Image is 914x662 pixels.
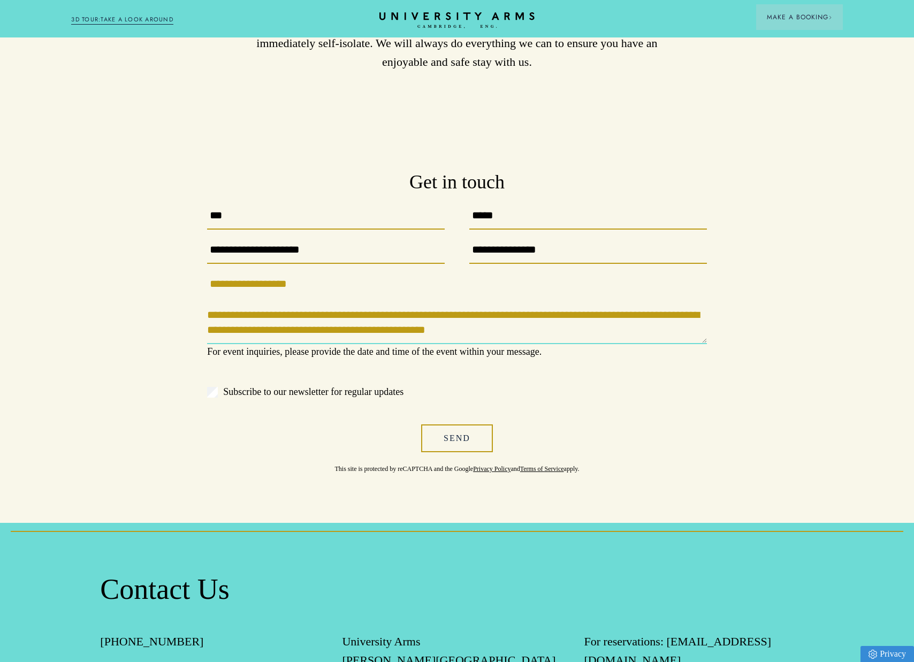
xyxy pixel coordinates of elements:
[207,170,706,195] h3: Get in touch
[869,650,877,659] img: Privacy
[520,465,564,473] a: Terms of Service
[100,572,813,607] h2: Contact Us
[860,646,914,662] a: Privacy
[100,635,203,648] a: [PHONE_NUMBER]
[207,344,706,360] p: For event inquiries, please provide the date and time of the event within your message.
[379,12,535,29] a: Home
[473,465,511,473] a: Privacy Policy
[207,384,706,400] label: Subscribe to our newsletter for regular updates
[421,424,493,452] button: Send
[207,452,706,474] p: This site is protected by reCAPTCHA and the Google and apply.
[207,387,218,398] input: Subscribe to our newsletter for regular updates
[828,16,832,19] img: Arrow icon
[767,12,832,22] span: Make a Booking
[71,15,173,25] a: 3D TOUR:TAKE A LOOK AROUND
[756,4,843,30] button: Make a BookingArrow icon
